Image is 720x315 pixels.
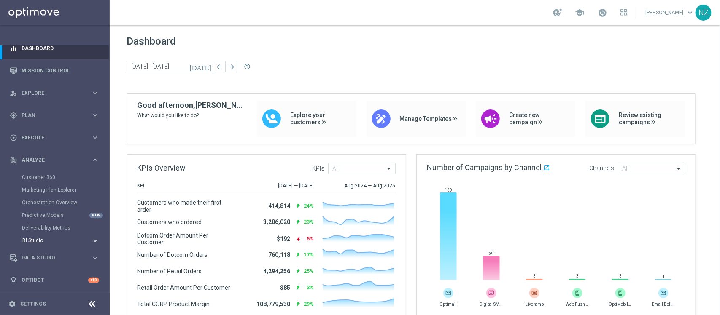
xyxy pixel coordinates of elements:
div: NEW [89,213,103,218]
a: Customer 360 [22,174,88,181]
div: Explore [10,89,91,97]
i: keyboard_arrow_right [91,254,99,262]
i: equalizer [10,45,17,52]
div: Marketing Plan Explorer [22,184,109,196]
i: keyboard_arrow_right [91,89,99,97]
span: Data Studio [22,255,91,260]
div: Mission Control [10,59,99,82]
a: Dashboard [22,37,99,59]
i: play_circle_outline [10,134,17,141]
button: play_circle_outline Execute keyboard_arrow_right [9,134,100,141]
button: person_search Explore keyboard_arrow_right [9,90,100,96]
a: Deliverability Metrics [22,224,88,231]
i: person_search [10,89,17,97]
div: Deliverability Metrics [22,222,109,234]
a: Marketing Plan Explorer [22,187,88,193]
div: Data Studio [10,254,91,262]
div: BI Studio [22,238,91,243]
button: Data Studio keyboard_arrow_right [9,254,100,261]
button: equalizer Dashboard [9,45,100,52]
i: keyboard_arrow_right [91,133,99,141]
a: Orchestration Overview [22,199,88,206]
span: Explore [22,91,91,96]
div: Execute [10,134,91,141]
div: Customer 360 [22,171,109,184]
div: +10 [88,278,99,283]
div: BI Studio [22,234,109,247]
i: track_changes [10,156,17,164]
i: lightbulb [10,276,17,284]
a: [PERSON_NAME]keyboard_arrow_down [644,6,696,19]
span: Plan [22,113,91,118]
button: BI Studio keyboard_arrow_right [22,237,100,244]
a: Mission Control [22,59,99,82]
span: Analyze [22,157,91,163]
span: Execute [22,135,91,140]
i: keyboard_arrow_right [91,237,99,245]
div: Orchestration Overview [22,196,109,209]
button: track_changes Analyze keyboard_arrow_right [9,157,100,163]
span: school [575,8,584,17]
button: lightbulb Optibot +10 [9,277,100,283]
i: settings [8,300,16,308]
div: Analyze [10,156,91,164]
a: Settings [20,302,46,307]
span: BI Studio [22,238,83,243]
button: gps_fixed Plan keyboard_arrow_right [9,112,100,119]
span: keyboard_arrow_down [685,8,695,17]
a: Predictive Models [22,212,88,219]
div: Dashboard [10,37,99,59]
div: Optibot [10,269,99,291]
div: NZ [696,5,712,21]
button: Mission Control [9,67,100,74]
a: Optibot [22,269,88,291]
i: keyboard_arrow_right [91,111,99,119]
div: Predictive Models [22,209,109,222]
div: Plan [10,112,91,119]
i: gps_fixed [10,112,17,119]
i: keyboard_arrow_right [91,156,99,164]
